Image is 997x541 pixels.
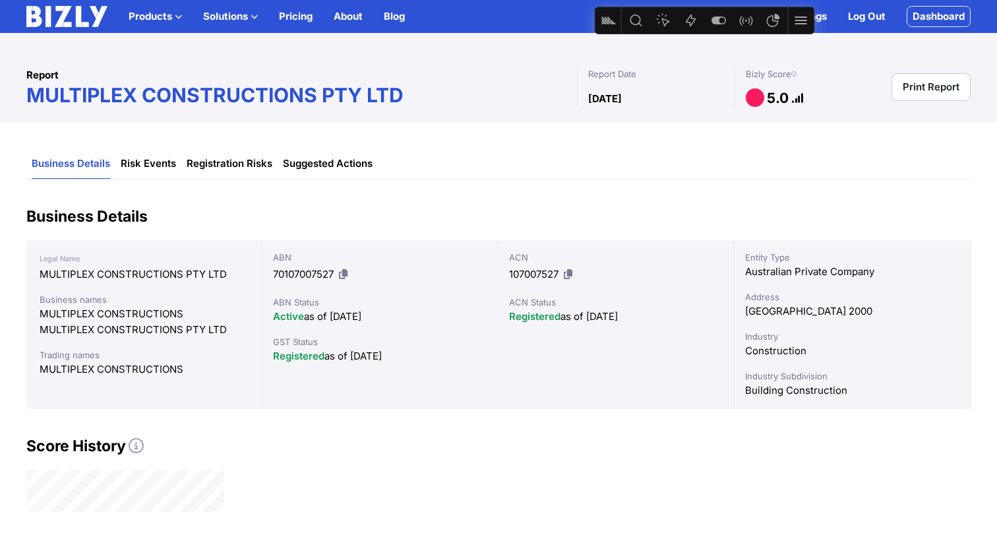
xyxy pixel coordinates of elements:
span: Registered [509,310,560,323]
div: ACN [509,251,723,264]
a: Pricing [279,9,313,24]
div: ABN Status [273,296,487,309]
div: [DATE] [588,91,724,107]
h2: Business Details [26,206,971,227]
div: Building Construction [745,383,959,398]
h1: MULTIPLEX CONSTRUCTIONS PTY LTD [26,83,577,107]
div: Address [745,290,959,303]
span: Active [273,310,304,323]
a: Registration Risks [187,149,272,179]
a: Dashboard [907,6,971,27]
div: Report Date [588,67,724,80]
div: as of [DATE] [509,309,723,325]
div: MULTIPLEX CONSTRUCTIONS [40,362,249,377]
button: Products [129,9,182,24]
div: Report [26,67,577,83]
h1: 5.0 [767,89,789,107]
div: GST Status [273,335,487,348]
div: ACN Status [509,296,723,309]
div: Entity Type [745,251,959,264]
div: Bizly Score [746,67,804,80]
span: Registered [273,350,324,362]
div: Business names [40,293,249,306]
span: 107007527 [509,268,559,280]
div: MULTIPLEX CONSTRUCTIONS PTY LTD [40,322,249,338]
div: as of [DATE] [273,348,487,364]
div: ABN [273,251,487,264]
div: as of [DATE] [273,309,487,325]
div: Construction [745,343,959,359]
div: MULTIPLEX CONSTRUCTIONS [40,306,249,322]
a: About [334,9,363,24]
a: Log Out [848,9,886,24]
div: Australian Private Company [745,264,959,280]
a: Print Report [891,73,971,101]
a: Blog [384,9,405,24]
a: Business Details [32,149,110,179]
div: MULTIPLEX CONSTRUCTIONS PTY LTD [40,267,249,282]
div: Industry Subdivision [745,369,959,383]
span: 70107007527 [273,268,334,280]
div: Trading names [40,348,249,362]
div: [GEOGRAPHIC_DATA] 2000 [745,303,959,319]
a: Suggested Actions [283,149,373,179]
h2: Score History [26,435,971,457]
a: Risk Events [121,149,176,179]
div: Industry [745,330,959,343]
div: Legal Name [40,251,249,267]
button: Solutions [203,9,258,24]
